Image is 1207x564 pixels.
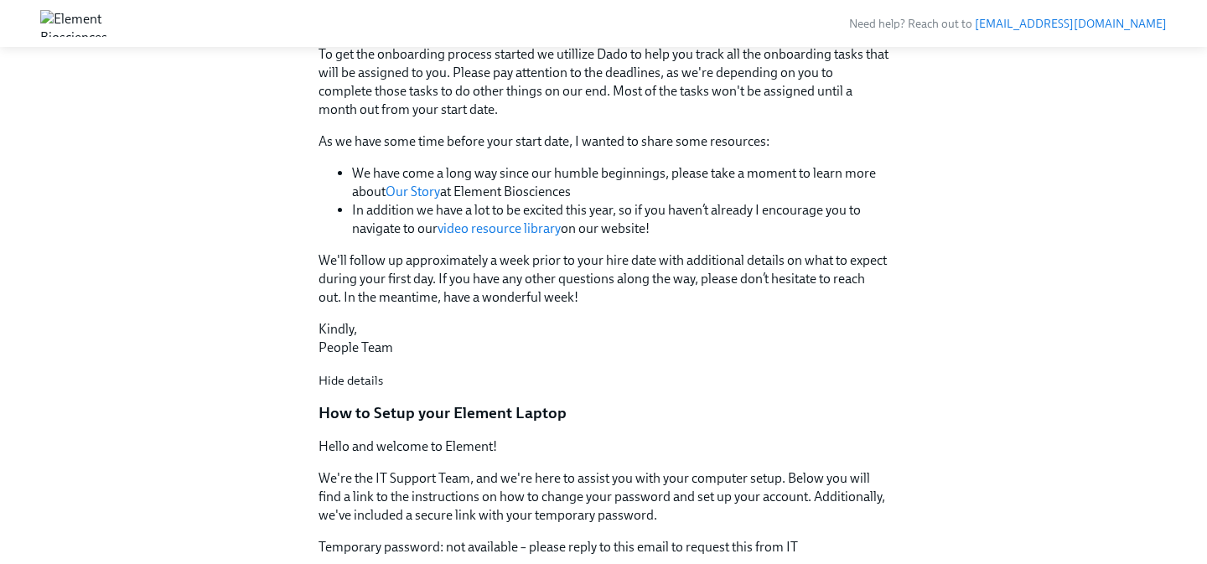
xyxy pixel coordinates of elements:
p: As we have some time before your start date, I wanted to share some resources: [319,132,888,151]
a: video resource library [438,220,561,236]
li: In addition we have a lot to be excited this year, so if you haven’t already I encourage you to n... [352,201,888,238]
p: We'll follow up approximately a week prior to your hire date with additional details on what to e... [319,251,888,307]
li: We have come a long way since our humble beginnings, please take a moment to learn more about at ... [352,164,888,201]
h5: How to Setup your Element Laptop [319,402,888,424]
p: Kindly, People Team [319,320,888,357]
a: Our Story [386,184,440,199]
button: Hide details [319,372,383,389]
span: Need help? Reach out to [849,17,1167,31]
p: Temporary password: not available – please reply to this email to request this from IT [319,538,888,556]
p: To get the onboarding process started we utillize Dado to help you track all the onboarding tasks... [319,45,888,119]
img: Element Biosciences [40,10,107,37]
p: We're the IT Support Team, and we're here to assist you with your computer setup. Below you will ... [319,469,888,525]
p: Hello and welcome to Element! [319,437,888,456]
a: [EMAIL_ADDRESS][DOMAIN_NAME] [975,17,1167,31]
